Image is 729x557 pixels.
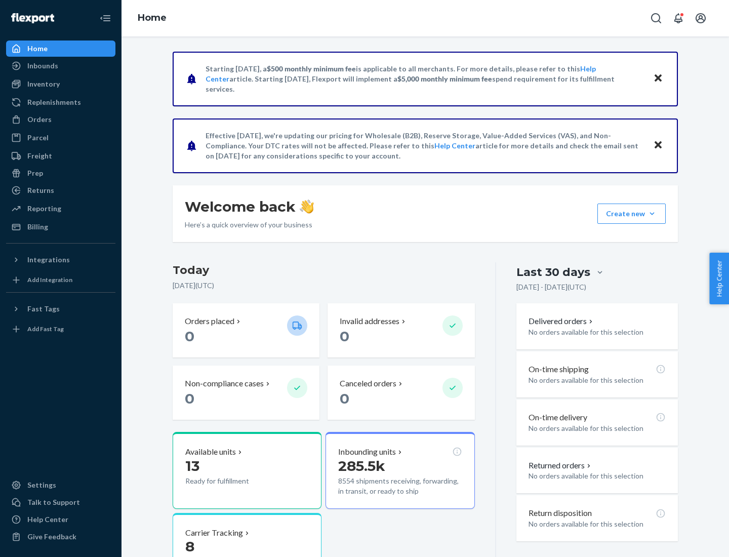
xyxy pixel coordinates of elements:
[27,497,80,507] div: Talk to Support
[6,130,115,146] a: Parcel
[6,252,115,268] button: Integrations
[340,378,396,389] p: Canceled orders
[27,185,54,195] div: Returns
[6,529,115,545] button: Give Feedback
[95,8,115,28] button: Close Navigation
[27,114,52,125] div: Orders
[27,514,68,525] div: Help Center
[328,366,474,420] button: Canceled orders 0
[27,304,60,314] div: Fast Tags
[6,165,115,181] a: Prep
[27,151,52,161] div: Freight
[185,457,199,474] span: 13
[529,507,592,519] p: Return disposition
[6,182,115,198] a: Returns
[691,8,711,28] button: Open account menu
[185,220,314,230] p: Here’s a quick overview of your business
[529,423,666,433] p: No orders available for this selection
[516,264,590,280] div: Last 30 days
[6,511,115,528] a: Help Center
[185,538,194,555] span: 8
[397,74,492,83] span: $5,000 monthly minimum fee
[529,519,666,529] p: No orders available for this selection
[27,532,76,542] div: Give Feedback
[27,480,56,490] div: Settings
[185,446,236,458] p: Available units
[529,412,587,423] p: On-time delivery
[185,476,279,486] p: Ready for fulfillment
[173,432,321,509] button: Available units13Ready for fulfillment
[27,255,70,265] div: Integrations
[138,12,167,23] a: Home
[300,200,314,214] img: hand-wave emoji
[267,64,356,73] span: $500 monthly minimum fee
[185,390,194,407] span: 0
[338,457,385,474] span: 285.5k
[529,315,595,327] button: Delivered orders
[6,477,115,493] a: Settings
[6,201,115,217] a: Reporting
[340,315,399,327] p: Invalid addresses
[185,328,194,345] span: 0
[27,325,64,333] div: Add Fast Tag
[6,272,115,288] a: Add Integration
[185,527,243,539] p: Carrier Tracking
[340,390,349,407] span: 0
[173,366,319,420] button: Non-compliance cases 0
[652,71,665,86] button: Close
[27,79,60,89] div: Inventory
[6,94,115,110] a: Replenishments
[6,41,115,57] a: Home
[328,303,474,357] button: Invalid addresses 0
[6,58,115,74] a: Inbounds
[6,494,115,510] a: Talk to Support
[326,432,474,509] button: Inbounding units285.5k8554 shipments receiving, forwarding, in transit, or ready to ship
[529,327,666,337] p: No orders available for this selection
[6,219,115,235] a: Billing
[338,446,396,458] p: Inbounding units
[668,8,688,28] button: Open notifications
[27,204,61,214] div: Reporting
[434,141,475,150] a: Help Center
[130,4,175,33] ol: breadcrumbs
[709,253,729,304] button: Help Center
[27,133,49,143] div: Parcel
[206,131,643,161] p: Effective [DATE], we're updating our pricing for Wholesale (B2B), Reserve Storage, Value-Added Se...
[185,378,264,389] p: Non-compliance cases
[529,364,589,375] p: On-time shipping
[529,460,593,471] button: Returned orders
[27,168,43,178] div: Prep
[6,111,115,128] a: Orders
[185,197,314,216] h1: Welcome back
[529,471,666,481] p: No orders available for this selection
[27,44,48,54] div: Home
[27,61,58,71] div: Inbounds
[11,13,54,23] img: Flexport logo
[185,315,234,327] p: Orders placed
[6,301,115,317] button: Fast Tags
[27,97,81,107] div: Replenishments
[6,321,115,337] a: Add Fast Tag
[652,138,665,153] button: Close
[516,282,586,292] p: [DATE] - [DATE] ( UTC )
[597,204,666,224] button: Create new
[340,328,349,345] span: 0
[206,64,643,94] p: Starting [DATE], a is applicable to all merchants. For more details, please refer to this article...
[27,222,48,232] div: Billing
[646,8,666,28] button: Open Search Box
[338,476,462,496] p: 8554 shipments receiving, forwarding, in transit, or ready to ship
[173,262,475,278] h3: Today
[6,76,115,92] a: Inventory
[173,303,319,357] button: Orders placed 0
[27,275,72,284] div: Add Integration
[529,375,666,385] p: No orders available for this selection
[173,281,475,291] p: [DATE] ( UTC )
[6,148,115,164] a: Freight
